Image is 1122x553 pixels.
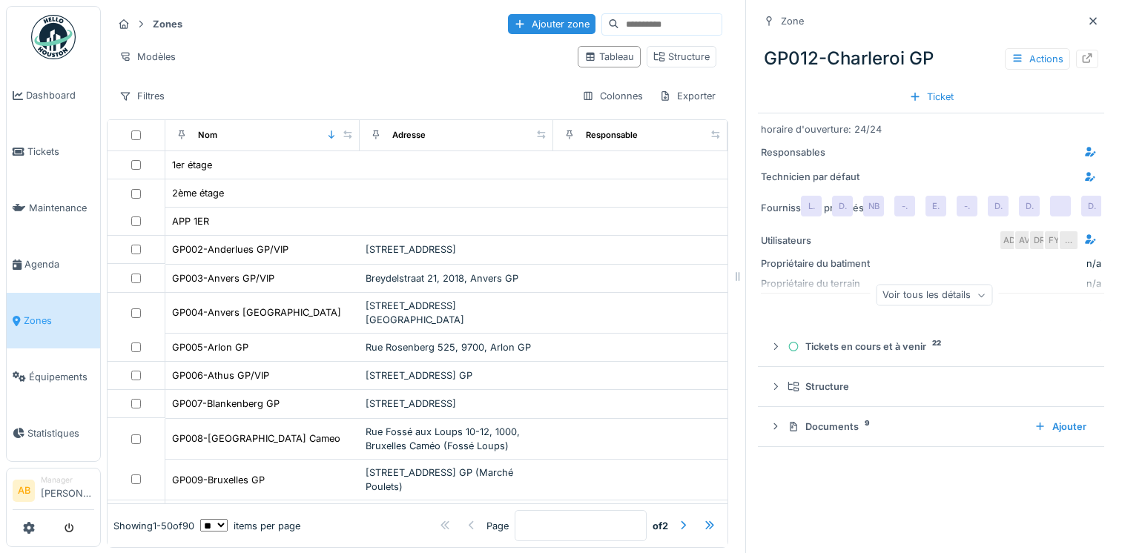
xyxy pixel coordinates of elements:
a: AB Manager[PERSON_NAME] [13,474,94,510]
div: … [1058,230,1079,251]
div: Responsables [761,145,872,159]
div: [STREET_ADDRESS] GP (Marché Poulets) [366,466,547,494]
span: Maintenance [29,201,94,215]
div: Technicien par défaut [761,170,872,184]
div: Ajouter zone [508,14,595,34]
div: D. [1019,196,1040,216]
div: Rue Rosenberg 525, 9700, Arlon GP [366,340,547,354]
div: 2ème étage [172,186,224,200]
div: Fournisseurs préférés [761,201,872,215]
div: -. [957,196,977,216]
div: GP002-Anderlues GP/VIP [172,242,288,256]
a: Agenda [7,236,100,293]
div: n/a [1086,256,1101,271]
div: horaire d'ouverture: 24/24 [761,122,1101,136]
span: Dashboard [26,88,94,102]
div: Responsable [586,129,638,142]
span: Zones [24,314,94,328]
summary: Documents9Ajouter [764,413,1098,440]
span: Équipements [29,370,94,384]
div: 1er étage [172,158,212,172]
div: Documents [788,420,1023,434]
div: [STREET_ADDRESS] [GEOGRAPHIC_DATA] [366,299,547,327]
div: FY [1043,230,1064,251]
div: Exporter [653,85,722,107]
div: Colonnes [575,85,650,107]
div: GP007-Blankenberg GP [172,397,280,411]
div: NB [863,196,884,216]
div: Nom [198,129,217,142]
div: Utilisateurs [761,234,872,248]
div: [STREET_ADDRESS] [366,397,547,411]
div: Voir tous les détails [876,285,992,306]
div: Adresse [392,129,426,142]
div: D. [1081,196,1102,216]
div: GP006-Athus GP/VIP [172,368,269,383]
div: GP003-Anvers GP/VIP [172,271,274,285]
a: Zones [7,293,100,349]
div: Showing 1 - 50 of 90 [113,518,194,532]
div: items per page [200,518,300,532]
summary: Tickets en cours et à venir22 [764,333,1098,360]
span: Statistiques [27,426,94,440]
div: [STREET_ADDRESS] GP [366,368,547,383]
img: Badge_color-CXgf-gQk.svg [31,15,76,59]
div: Structure [653,50,710,64]
div: Breydelstraat 21, 2018, Anvers GP [366,271,547,285]
div: Rue Fossé aux Loups 10-12, 1000, Bruxelles Caméo (Fossé Loups) [366,425,547,453]
span: Agenda [24,257,94,271]
div: Tableau [584,50,634,64]
div: GP012-Charleroi GP [758,39,1104,78]
summary: Structure [764,373,1098,400]
div: GP009-Bruxelles GP [172,473,265,487]
div: Page [486,518,509,532]
a: Équipements [7,348,100,405]
div: DR [1029,230,1049,251]
div: Structure [788,380,1086,394]
div: Ticket [903,87,960,107]
a: Maintenance [7,180,100,236]
div: D. [988,196,1009,216]
div: GP008-[GEOGRAPHIC_DATA] Cameo [172,431,340,446]
a: Dashboard [7,67,100,124]
div: GP005-Arlon GP [172,340,248,354]
div: Zone [781,14,804,28]
li: AB [13,480,35,502]
div: E. [925,196,946,216]
div: GP004-Anvers [GEOGRAPHIC_DATA] [172,305,341,319]
div: Modèles [113,46,182,67]
div: APP 1ER [172,214,209,228]
div: AV [1014,230,1034,251]
a: Statistiques [7,405,100,461]
a: Tickets [7,124,100,180]
div: D. [832,196,853,216]
div: [STREET_ADDRESS] [366,242,547,256]
div: -. [894,196,915,216]
div: Manager [41,474,94,486]
div: Propriétaire du batiment [761,256,872,271]
div: Actions [1005,48,1070,70]
div: Tickets en cours et à venir [788,340,1086,354]
div: Filtres [113,85,171,107]
li: [PERSON_NAME] [41,474,94,506]
strong: Zones [147,17,188,31]
div: L. [801,196,822,216]
strong: of 2 [653,518,668,532]
div: Ajouter [1029,417,1092,437]
span: Tickets [27,145,94,159]
div: AD [999,230,1020,251]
